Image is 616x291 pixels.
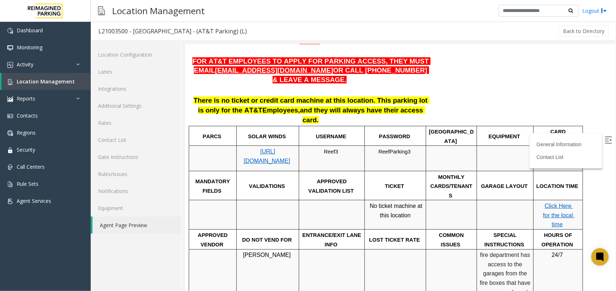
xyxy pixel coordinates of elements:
img: 'icon' [7,45,13,51]
span: COMMON ISSUES [254,188,280,203]
span: and they will always have their access card. [115,62,240,79]
a: [EMAIL_ADDRESS][DOMAIN_NAME] [30,23,148,29]
span: PASSWORD [194,89,225,95]
span: 24/7 [367,208,378,214]
img: 'icon' [7,96,13,102]
img: Open/Close Sidebar Menu [420,92,427,99]
span: OR CALL [PHONE_NUMBER] & LEAVE A MESSAGE. [87,22,244,39]
a: Additional Settings [91,97,181,114]
img: 'icon' [7,147,13,153]
a: Contact List [351,110,378,116]
span: Monitoring [17,44,42,51]
a: Contact List [91,131,181,148]
span: SOLAR WINDS [63,89,101,95]
span: GARAGE LAYOUT [296,139,343,145]
div: L21003500 - [GEOGRAPHIC_DATA] - (AT&T Parking) (L) [98,26,247,36]
a: Rates [91,114,181,131]
span: APPROVED VALIDATION LIST [123,134,168,149]
span: No ticket machine at this location [185,159,239,174]
span: Call Centers [17,163,45,170]
span: [PERSON_NAME] [58,208,106,214]
span: Activity [17,61,33,68]
span: PARCS [17,89,36,95]
a: Location Management [1,73,91,90]
span: Security [17,146,35,153]
span: APPROVED VENDOR [13,188,44,203]
img: 'icon' [7,79,13,85]
span: FOR AT&T EMPLOYEES TO APPLY FOR PARKING ACCESS, THEY MUST EMAIL [7,13,245,30]
span: TICKET [200,139,219,145]
span: USERNAME [131,89,161,95]
span: Rule Sets [17,180,38,187]
span: Reports [17,95,35,102]
a: Equipment [91,200,181,217]
span: Dashboard [17,27,43,34]
a: [URL][DOMAIN_NAME] [58,104,105,120]
span: EQUIPMENT [303,89,335,95]
span: VALIDATIONS [64,139,100,145]
span: [EMAIL_ADDRESS][DOMAIN_NAME] [30,22,148,30]
a: General Information [351,97,396,103]
span: Contacts [17,112,38,119]
span: DO NOT VEND FOR [57,193,107,198]
span: Employees, [77,62,115,70]
a: Click Here for the local time [358,159,389,183]
img: 'icon' [7,181,13,187]
button: Back to Directory [558,26,609,37]
span: fire department has access to the garages from the fire boxes that have access cards and physical... [295,208,347,270]
span: Reef3 [139,104,153,110]
a: Integrations [91,80,181,97]
img: 'icon' [7,62,13,68]
span: MANDATORY FIELDS [10,134,46,149]
a: Gate Instructions [91,148,181,165]
span: HOURS OF OPERATION [356,188,388,203]
a: Lanes [91,63,181,80]
span: Location Management [17,78,75,85]
a: Notifications [91,183,181,200]
h3: Location Management [109,2,208,20]
span: There is no ticket or credit card machine at this location. This parking lot is only for the AT&T [8,52,244,70]
span: Agent Services [17,197,51,204]
img: 'icon' [7,113,13,119]
span: LOCATION TIME [351,139,393,145]
a: Agent Page Preview [93,217,181,234]
span: Regions [17,129,36,136]
span: ReefParking3 [193,104,226,110]
img: 'icon' [7,130,13,136]
span: MONTHLY CARDS/TENANTS [245,130,287,154]
img: logout [601,7,607,15]
img: 'icon' [7,164,13,170]
a: Logout [582,7,607,15]
span: ENTRANCE/EXIT LANE INFO [117,188,178,203]
a: Location Configuration [91,46,181,63]
img: pageIcon [98,2,105,20]
img: 'icon' [7,198,13,204]
span: [GEOGRAPHIC_DATA] [244,85,289,100]
span: SPECIAL INSTRUCTIONS [299,188,339,203]
img: 'icon' [7,28,13,34]
span: CARD INSERTION [358,85,387,100]
a: Rules/Issues [91,165,181,183]
span: LOST TICKET RATE [184,193,235,198]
